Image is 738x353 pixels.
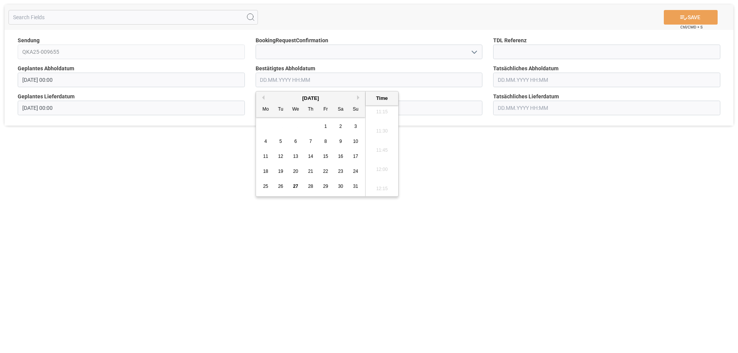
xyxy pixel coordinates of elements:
div: Choose Saturday, August 16th, 2025 [336,152,346,161]
span: 7 [309,139,312,144]
span: 6 [294,139,297,144]
span: 28 [308,184,313,189]
button: SAVE [664,10,718,25]
span: 30 [338,184,343,189]
button: open menu [468,46,480,58]
input: DD.MM.YYYY HH:MM [18,101,245,115]
div: Choose Sunday, August 24th, 2025 [351,167,361,176]
div: Choose Friday, August 22nd, 2025 [321,167,331,176]
div: Choose Monday, August 18th, 2025 [261,167,271,176]
input: DD.MM.YYYY HH:MM [493,101,720,115]
div: Choose Friday, August 1st, 2025 [321,122,331,131]
div: Choose Thursday, August 7th, 2025 [306,137,316,146]
div: Choose Sunday, August 10th, 2025 [351,137,361,146]
div: Choose Saturday, August 9th, 2025 [336,137,346,146]
button: Previous Month [260,95,264,100]
input: DD.MM.YYYY HH:MM [493,73,720,87]
div: Choose Tuesday, August 19th, 2025 [276,167,286,176]
div: Choose Monday, August 11th, 2025 [261,152,271,161]
input: Search Fields [8,10,258,25]
span: 29 [323,184,328,189]
div: Choose Sunday, August 31st, 2025 [351,182,361,191]
span: 10 [353,139,358,144]
span: 15 [323,154,328,159]
span: 27 [293,184,298,189]
div: Choose Thursday, August 21st, 2025 [306,167,316,176]
div: Choose Wednesday, August 27th, 2025 [291,182,301,191]
div: Choose Wednesday, August 13th, 2025 [291,152,301,161]
span: 26 [278,184,283,189]
div: Choose Tuesday, August 26th, 2025 [276,182,286,191]
span: 3 [354,124,357,129]
div: Th [306,105,316,114]
div: Su [351,105,361,114]
span: Ctrl/CMD + S [680,24,703,30]
div: Choose Tuesday, August 12th, 2025 [276,152,286,161]
div: Choose Saturday, August 2nd, 2025 [336,122,346,131]
button: Next Month [357,95,362,100]
div: month 2025-08 [258,119,363,194]
div: Time [367,94,396,102]
div: Tu [276,105,286,114]
span: 31 [353,184,358,189]
div: Choose Monday, August 4th, 2025 [261,137,271,146]
div: Choose Monday, August 25th, 2025 [261,182,271,191]
div: Choose Friday, August 8th, 2025 [321,137,331,146]
span: Tatsächliches Lieferdatum [493,93,559,101]
div: Choose Wednesday, August 6th, 2025 [291,137,301,146]
div: Sa [336,105,346,114]
span: 20 [293,169,298,174]
span: 25 [263,184,268,189]
div: Choose Saturday, August 23rd, 2025 [336,167,346,176]
span: 21 [308,169,313,174]
span: Geplantes Lieferdatum [18,93,75,101]
span: 5 [279,139,282,144]
span: BookingRequestConfirmation [256,36,328,45]
span: 2 [339,124,342,129]
span: 18 [263,169,268,174]
div: Choose Friday, August 15th, 2025 [321,152,331,161]
span: 22 [323,169,328,174]
span: Bestätigtes Abholdatum [256,65,315,73]
div: Mo [261,105,271,114]
div: Choose Wednesday, August 20th, 2025 [291,167,301,176]
div: Choose Tuesday, August 5th, 2025 [276,137,286,146]
span: 24 [353,169,358,174]
span: 17 [353,154,358,159]
span: 4 [264,139,267,144]
span: 8 [324,139,327,144]
div: [DATE] [256,94,365,102]
input: DD.MM.YYYY HH:MM [256,73,483,87]
div: We [291,105,301,114]
span: 23 [338,169,343,174]
span: 12 [278,154,283,159]
input: DD.MM.YYYY HH:MM [18,73,245,87]
span: 13 [293,154,298,159]
div: Choose Thursday, August 14th, 2025 [306,152,316,161]
div: Choose Thursday, August 28th, 2025 [306,182,316,191]
span: Tatsächliches Abholdatum [493,65,558,73]
div: Choose Sunday, August 17th, 2025 [351,152,361,161]
span: TDL Referenz [493,36,527,45]
span: 9 [339,139,342,144]
div: Choose Sunday, August 3rd, 2025 [351,122,361,131]
span: 1 [324,124,327,129]
div: Fr [321,105,331,114]
span: Sendung [18,36,40,45]
span: 11 [263,154,268,159]
span: 14 [308,154,313,159]
div: Choose Saturday, August 30th, 2025 [336,182,346,191]
span: Geplantes Abholdatum [18,65,74,73]
span: 19 [278,169,283,174]
span: 16 [338,154,343,159]
div: Choose Friday, August 29th, 2025 [321,182,331,191]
